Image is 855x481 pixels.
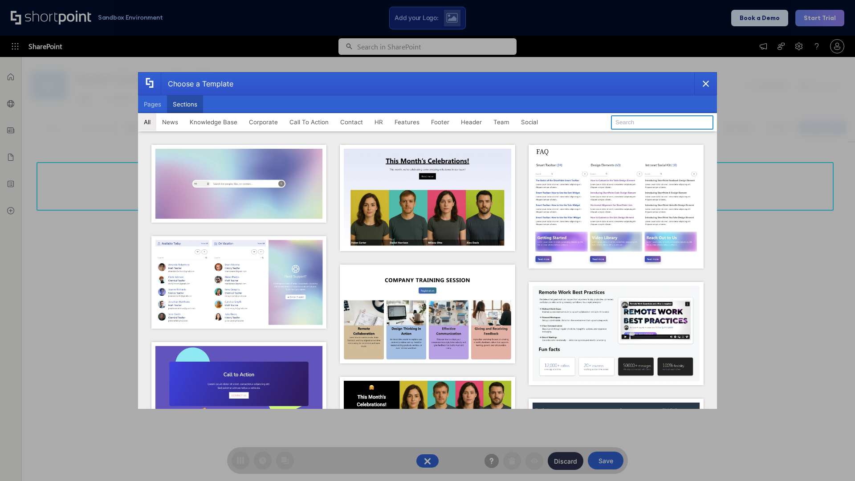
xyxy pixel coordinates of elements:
[488,113,515,131] button: Team
[455,113,488,131] button: Header
[369,113,389,131] button: HR
[425,113,455,131] button: Footer
[810,438,855,481] iframe: Chat Widget
[389,113,425,131] button: Features
[184,113,243,131] button: Knowledge Base
[167,95,203,113] button: Sections
[515,113,544,131] button: Social
[156,113,184,131] button: News
[611,115,713,130] input: Search
[138,72,717,409] div: template selector
[161,73,233,95] div: Choose a Template
[243,113,284,131] button: Corporate
[284,113,334,131] button: Call To Action
[334,113,369,131] button: Contact
[138,95,167,113] button: Pages
[138,113,156,131] button: All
